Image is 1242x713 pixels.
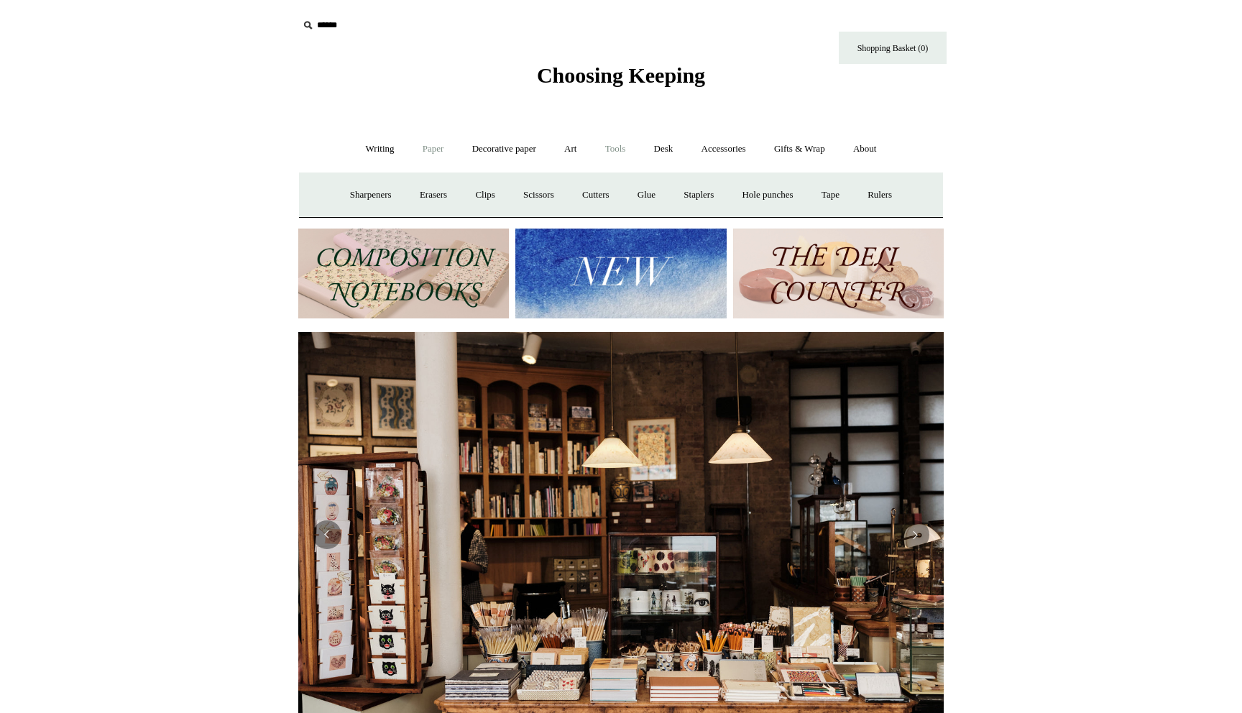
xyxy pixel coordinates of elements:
[337,176,405,214] a: Sharpeners
[761,130,838,168] a: Gifts & Wrap
[462,176,507,214] a: Clips
[641,130,686,168] a: Desk
[407,176,460,214] a: Erasers
[729,176,806,214] a: Hole punches
[313,520,341,549] button: Previous
[410,130,457,168] a: Paper
[510,176,567,214] a: Scissors
[551,130,589,168] a: Art
[625,176,668,214] a: Glue
[515,229,726,318] img: New.jpg__PID:f73bdf93-380a-4a35-bcfe-7823039498e1
[733,229,944,318] img: The Deli Counter
[537,75,705,85] a: Choosing Keeping
[298,229,509,318] img: 202302 Composition ledgers.jpg__PID:69722ee6-fa44-49dd-a067-31375e5d54ec
[901,520,929,549] button: Next
[840,130,890,168] a: About
[839,32,947,64] a: Shopping Basket (0)
[459,130,549,168] a: Decorative paper
[353,130,408,168] a: Writing
[671,176,727,214] a: Staplers
[689,130,759,168] a: Accessories
[592,130,639,168] a: Tools
[537,63,705,87] span: Choosing Keeping
[809,176,852,214] a: Tape
[569,176,622,214] a: Cutters
[855,176,905,214] a: Rulers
